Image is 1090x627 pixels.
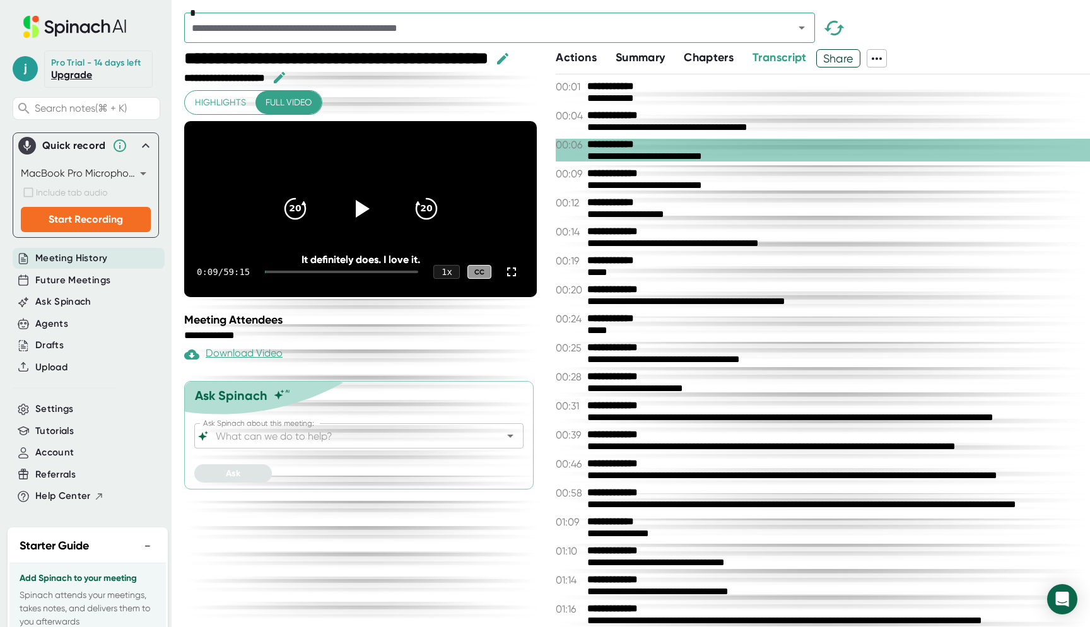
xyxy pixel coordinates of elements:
div: Open Intercom Messenger [1047,584,1077,614]
a: Upgrade [51,69,92,81]
div: It definitely does. I love it. [220,254,502,266]
button: Summary [616,49,665,66]
span: 01:16 [556,603,584,615]
span: 00:58 [556,487,584,499]
h2: Starter Guide [20,537,89,554]
span: Transcript [753,50,807,64]
div: Meeting Attendees [184,313,540,327]
span: Include tab audio [36,187,107,197]
button: − [139,537,156,555]
button: Future Meetings [35,273,110,288]
button: Highlights [185,91,256,114]
span: Summary [616,50,665,64]
button: Settings [35,402,74,416]
span: 00:25 [556,342,584,354]
button: Upload [35,360,67,375]
span: 00:14 [556,226,584,238]
button: Referrals [35,467,76,482]
span: 00:06 [556,139,584,151]
div: Paid feature [184,347,283,362]
button: Chapters [684,49,734,66]
span: 00:46 [556,458,584,470]
span: Search notes (⌘ + K) [35,102,127,114]
button: Tutorials [35,424,74,438]
span: Chapters [684,50,734,64]
button: Open [793,19,811,37]
span: 00:04 [556,110,584,122]
div: Quick record [42,139,106,152]
span: 00:20 [556,284,584,296]
span: 00:28 [556,371,584,383]
span: 00:01 [556,81,584,93]
span: j [13,56,38,81]
button: Ask Spinach [35,295,91,309]
button: Share [816,49,861,67]
span: Start Recording [49,213,123,225]
button: Ask [194,464,272,483]
span: 01:14 [556,574,584,586]
span: 00:31 [556,400,584,412]
div: MacBook Pro Microphone [21,163,151,184]
div: CC [467,265,491,279]
button: Meeting History [35,251,107,266]
span: 00:24 [556,313,584,325]
div: 1 x [433,265,460,279]
button: Drafts [35,338,64,353]
span: 01:09 [556,516,584,528]
span: Highlights [195,95,246,110]
span: 00:12 [556,197,584,209]
span: Ask [226,468,240,479]
input: What can we do to help? [213,427,483,445]
span: 00:39 [556,429,584,441]
span: Actions [556,50,596,64]
div: Pro Trial - 14 days left [51,57,141,69]
span: 00:09 [556,168,584,180]
h3: Add Spinach to your meeting [20,573,156,583]
button: Transcript [753,49,807,66]
button: Full video [255,91,322,114]
div: 0:09 / 59:15 [197,267,250,277]
span: Full video [266,95,312,110]
div: Quick record [18,133,153,158]
button: Start Recording [21,207,151,232]
button: Help Center [35,489,104,503]
span: Share [817,47,860,69]
div: Ask Spinach [195,388,267,403]
span: 00:19 [556,255,584,267]
button: Actions [556,49,596,66]
span: 01:10 [556,545,584,557]
button: Account [35,445,74,460]
button: Open [501,427,519,445]
span: Help Center [35,489,91,503]
button: Agents [35,317,68,331]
